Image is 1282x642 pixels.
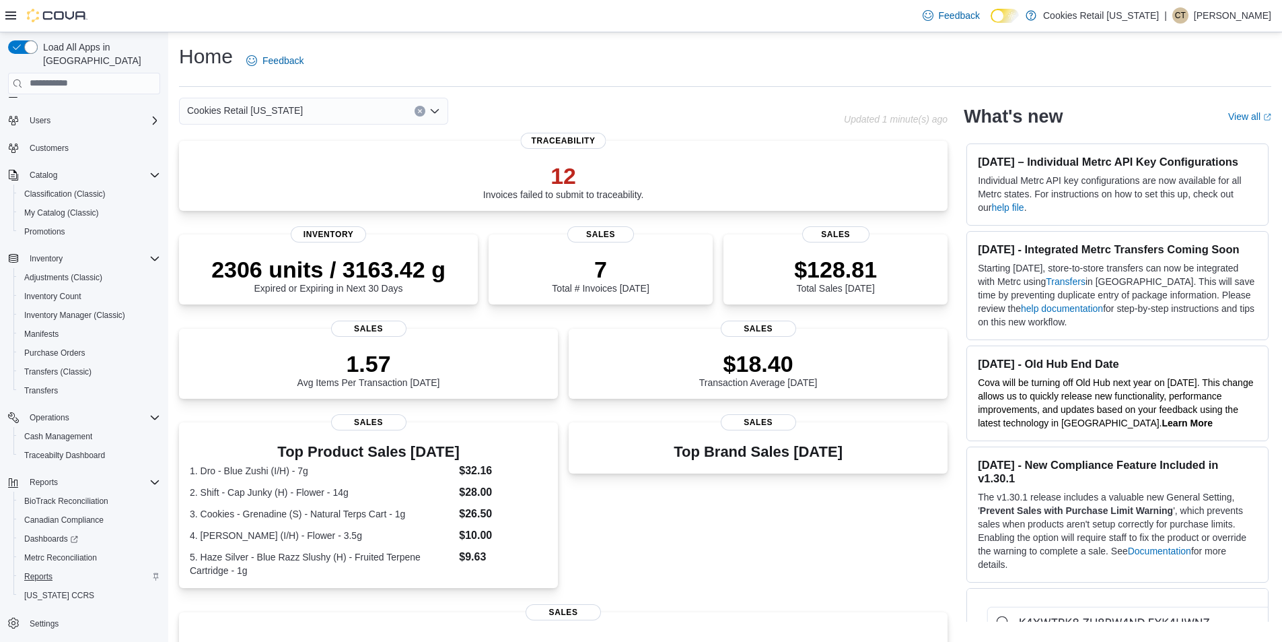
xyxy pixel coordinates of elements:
span: Inventory Manager (Classic) [19,307,160,323]
a: Learn More [1162,418,1213,428]
span: Transfers (Classic) [24,366,92,377]
span: Cash Management [24,431,92,442]
p: | [1164,7,1167,24]
span: Inventory Count [24,291,81,302]
button: Transfers [13,381,166,400]
a: Classification (Classic) [19,186,111,202]
a: Transfers (Classic) [19,364,97,380]
a: Documentation [1128,546,1191,556]
span: Load All Apps in [GEOGRAPHIC_DATA] [38,40,160,67]
h2: What's new [964,106,1063,127]
span: Sales [526,604,601,620]
a: Canadian Compliance [19,512,109,528]
span: [US_STATE] CCRS [24,590,94,601]
span: Operations [30,412,69,423]
button: My Catalog (Classic) [13,203,166,222]
a: Feedback [241,47,309,74]
span: Reports [24,474,160,490]
button: Open list of options [429,106,440,117]
h1: Home [179,43,233,70]
span: Users [24,113,160,129]
button: Purchase Orders [13,344,166,362]
span: Cash Management [19,428,160,445]
button: Operations [3,408,166,427]
p: $128.81 [794,256,877,283]
svg: External link [1263,113,1271,121]
div: Total Sales [DATE] [794,256,877,294]
span: Metrc Reconciliation [19,550,160,566]
a: My Catalog (Classic) [19,205,104,221]
h3: [DATE] - New Compliance Feature Included in v1.30.1 [978,458,1257,485]
a: Promotions [19,224,71,240]
h3: [DATE] - Integrated Metrc Transfers Coming Soon [978,243,1257,256]
span: Feedback [939,9,980,22]
span: Transfers [24,385,58,396]
span: BioTrack Reconciliation [24,496,108,507]
span: Transfers (Classic) [19,364,160,380]
span: CT [1175,7,1186,24]
span: Sales [331,321,406,337]
span: Classification (Classic) [19,186,160,202]
input: Dark Mode [991,9,1019,23]
a: Transfers [19,383,63,399]
span: Sales [802,226,869,243]
span: Reports [30,477,58,488]
span: Classification (Classic) [24,189,106,199]
button: Reports [24,474,63,490]
span: Canadian Compliance [19,512,160,528]
strong: Prevent Sales with Purchase Limit Warning [980,505,1173,516]
button: Customers [3,138,166,158]
div: Transaction Average [DATE] [699,350,818,388]
span: Cova will be turning off Old Hub next year on [DATE]. This change allows us to quickly release ne... [978,377,1253,428]
span: Adjustments (Classic) [24,272,102,283]
span: Manifests [19,326,160,342]
span: Reports [24,571,52,582]
span: Adjustments (Classic) [19,269,160,286]
a: Metrc Reconciliation [19,550,102,566]
a: help file [991,202,1024,213]
span: Reports [19,569,160,585]
dd: $28.00 [459,484,547,501]
a: Adjustments (Classic) [19,269,108,286]
span: Dashboards [24,534,78,544]
span: Dashboards [19,531,160,547]
span: Dark Mode [991,23,991,24]
a: help documentation [1021,303,1103,314]
a: View allExternal link [1228,111,1271,122]
h3: [DATE] – Individual Metrc API Key Configurations [978,155,1257,168]
button: Traceabilty Dashboard [13,446,166,465]
button: Metrc Reconciliation [13,548,166,567]
button: Reports [3,473,166,492]
span: Customers [30,143,69,154]
button: Operations [24,410,75,426]
button: Users [24,113,56,129]
p: 1.57 [297,350,440,377]
span: Inventory Manager (Classic) [24,310,125,321]
span: Sales [567,226,635,243]
div: Expired or Expiring in Next 30 Days [211,256,446,294]
div: Total # Invoices [DATE] [552,256,649,294]
a: Purchase Orders [19,345,91,361]
button: Adjustments (Classic) [13,268,166,287]
a: Traceabilty Dashboard [19,447,110,463]
img: Cova [27,9,87,22]
dt: 4. [PERSON_NAME] (I/H) - Flower - 3.5g [190,529,454,542]
button: Manifests [13,325,166,344]
p: The v1.30.1 release includes a valuable new General Setting, ' ', which prevents sales when produ... [978,490,1257,571]
a: Settings [24,616,64,632]
span: Sales [721,321,796,337]
button: Users [3,111,166,130]
dt: 5. Haze Silver - Blue Razz Slushy (H) - Fruited Terpene Cartridge - 1g [190,550,454,577]
button: Settings [3,613,166,633]
span: Cookies Retail [US_STATE] [187,102,303,119]
span: Promotions [24,226,65,237]
span: Manifests [24,329,59,340]
a: Transfers [1046,276,1085,287]
h3: [DATE] - Old Hub End Date [978,357,1257,371]
a: Inventory Count [19,288,87,304]
span: Canadian Compliance [24,515,104,525]
span: Purchase Orders [19,345,160,361]
button: Cash Management [13,427,166,446]
span: Settings [24,614,160,631]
